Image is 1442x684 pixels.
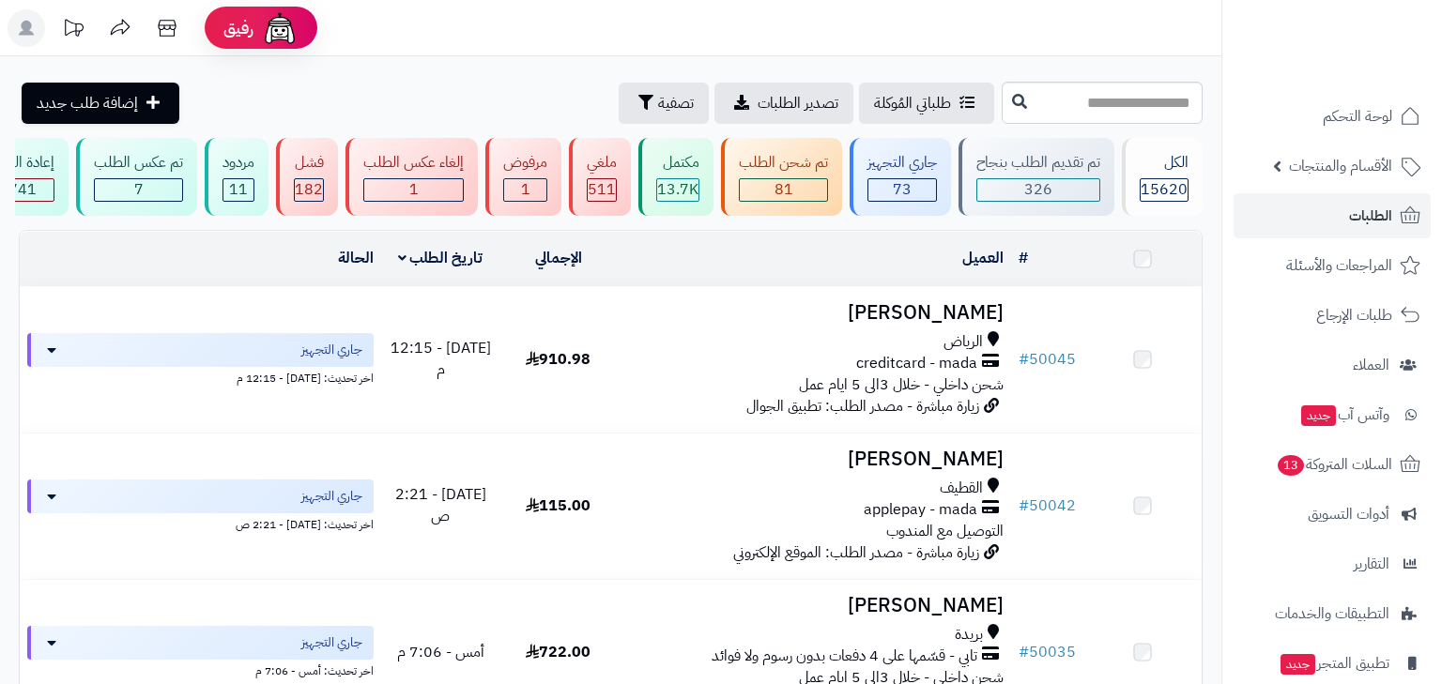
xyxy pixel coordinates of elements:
[363,152,464,174] div: إلغاء عكس الطلب
[1141,178,1188,201] span: 15620
[1019,641,1029,663] span: #
[134,178,144,201] span: 7
[625,302,1004,324] h3: [PERSON_NAME]
[223,17,253,39] span: رفيق
[50,9,97,52] a: تحديثات المنصة
[482,138,565,216] a: مرفوض 1
[940,478,983,499] span: القطيف
[1281,654,1315,675] span: جديد
[976,152,1100,174] div: تم تقديم الطلب بنجاح
[1024,178,1052,201] span: 326
[977,179,1099,201] div: 326
[1234,591,1431,636] a: التطبيقات والخدمات
[874,92,951,114] span: طلباتي المُوكلة
[1299,402,1389,428] span: وآتس آب
[201,138,272,216] a: مردود 11
[1234,243,1431,288] a: المراجعات والأسئلة
[1234,492,1431,537] a: أدوات التسويق
[1234,293,1431,338] a: طلبات الإرجاع
[535,247,582,269] a: الإجمالي
[1019,494,1076,517] a: #50042
[27,367,374,387] div: اخر تحديث: [DATE] - 12:15 م
[294,152,324,174] div: فشل
[799,373,1004,396] span: شحن داخلي - خلال 3الى 5 ايام عمل
[1234,392,1431,437] a: وآتس آبجديد
[1353,352,1389,378] span: العملاء
[8,178,37,201] span: 741
[391,337,491,381] span: [DATE] - 12:15 م
[1234,94,1431,139] a: لوحة التحكم
[338,247,374,269] a: الحالة
[95,179,182,201] div: 7
[856,353,977,374] span: creditcard - mada
[625,448,1004,470] h3: [PERSON_NAME]
[1276,451,1392,478] span: السلات المتروكة
[1019,348,1029,371] span: #
[295,178,323,201] span: 182
[272,138,342,216] a: فشل 182
[658,92,694,114] span: تصفية
[342,138,482,216] a: إلغاء عكس الطلب 1
[886,520,1004,542] span: التوصيل مع المندوب
[588,178,616,201] span: 511
[864,499,977,521] span: applepay - mada
[635,138,717,216] a: مكتمل 13.7K
[27,513,374,533] div: اخر تحديث: [DATE] - 2:21 ص
[588,179,616,201] div: 511
[27,660,374,679] div: اخر تحديث: أمس - 7:06 م
[775,178,793,201] span: 81
[521,178,530,201] span: 1
[955,624,983,646] span: بريدة
[739,152,828,174] div: تم شحن الطلب
[740,179,827,201] div: 81
[1323,103,1392,129] span: لوحة التحكم
[955,138,1118,216] a: تم تقديم الطلب بنجاح 326
[893,178,912,201] span: 73
[1019,494,1029,517] span: #
[1019,247,1028,269] a: #
[1275,600,1389,627] span: التطبيقات والخدمات
[1278,455,1305,477] span: 13
[395,483,486,527] span: [DATE] - 2:21 ص
[625,595,1004,616] h3: [PERSON_NAME]
[22,83,179,124] a: إضافة طلب جديد
[295,179,323,201] div: 182
[72,138,201,216] a: تم عكس الطلب 7
[1234,342,1431,388] a: العملاء
[301,633,362,652] span: جاري التجهيز
[301,487,362,506] span: جاري التجهيز
[717,138,846,216] a: تم شحن الطلب 81
[229,178,248,201] span: 11
[1234,193,1431,238] a: الطلبات
[301,341,362,359] span: جاري التجهيز
[1301,405,1336,426] span: جديد
[1286,252,1392,279] span: المراجعات والأسئلة
[867,152,937,174] div: جاري التجهيز
[1118,138,1206,216] a: الكل15620
[1316,302,1392,328] span: طلبات الإرجاع
[1354,551,1389,577] span: التقارير
[1308,501,1389,527] span: أدوات التسويق
[526,348,591,371] span: 910.98
[1234,442,1431,487] a: السلات المتروكة13
[657,178,698,201] span: 13.7K
[619,83,709,124] button: تصفية
[1289,153,1392,179] span: الأقسام والمنتجات
[223,179,253,201] div: 11
[943,331,983,353] span: الرياض
[1279,650,1389,676] span: تطبيق المتجر
[526,494,591,517] span: 115.00
[565,138,635,216] a: ملغي 511
[733,541,979,564] span: زيارة مباشرة - مصدر الطلب: الموقع الإلكتروني
[526,641,591,663] span: 722.00
[587,152,617,174] div: ملغي
[1019,641,1076,663] a: #50035
[222,152,254,174] div: مردود
[1314,42,1424,82] img: logo-2.png
[1140,152,1189,174] div: الكل
[94,152,183,174] div: تم عكس الطلب
[1234,541,1431,586] a: التقارير
[868,179,936,201] div: 73
[409,178,419,201] span: 1
[962,247,1004,269] a: العميل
